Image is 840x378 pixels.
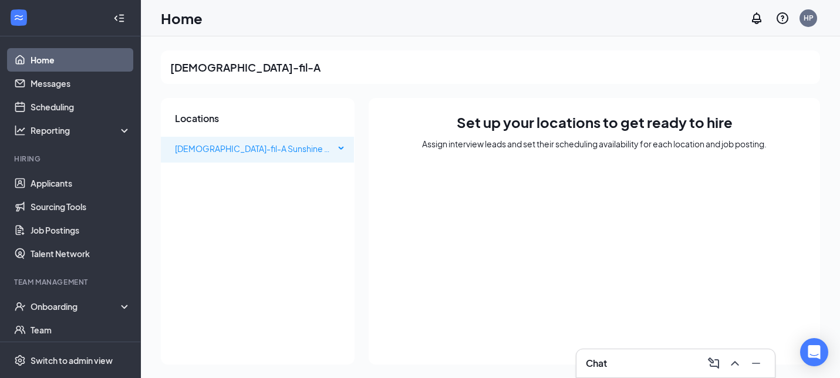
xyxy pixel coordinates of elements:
span: [DEMOGRAPHIC_DATA]-fil-A Sunshine & Hwy 160 FSU [175,143,380,154]
svg: Notifications [750,11,764,25]
a: Scheduling [31,95,131,119]
a: Home [31,48,131,72]
a: Job Postings [31,218,131,242]
div: Onboarding [31,301,121,312]
div: Hiring [14,154,129,164]
h1: Set up your locations to get ready to hire [457,112,733,132]
svg: ComposeMessage [707,356,721,370]
svg: Settings [14,355,26,366]
h3: Locations [161,112,355,125]
div: Assign interview leads and set their scheduling availability for each location and job posting. [422,138,767,150]
div: HP [804,13,814,23]
h1: Home [161,8,203,28]
a: Messages [31,72,131,95]
a: Team [31,318,131,342]
svg: Analysis [14,124,26,136]
button: Minimize [747,354,765,373]
svg: QuestionInfo [775,11,790,25]
button: ChevronUp [726,354,744,373]
a: Talent Network [31,242,131,265]
div: Open Intercom Messenger [800,338,828,366]
svg: Minimize [749,356,763,370]
svg: UserCheck [14,301,26,312]
svg: ChevronUp [728,356,742,370]
a: Applicants [31,171,131,195]
div: Switch to admin view [31,355,113,366]
h2: [DEMOGRAPHIC_DATA]-fil-A [170,60,321,75]
h3: Chat [586,357,607,370]
svg: WorkstreamLogo [13,12,25,23]
div: Reporting [31,124,131,136]
svg: Collapse [113,12,125,24]
div: Team Management [14,277,129,287]
a: Sourcing Tools [31,195,131,218]
button: ComposeMessage [704,354,723,373]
